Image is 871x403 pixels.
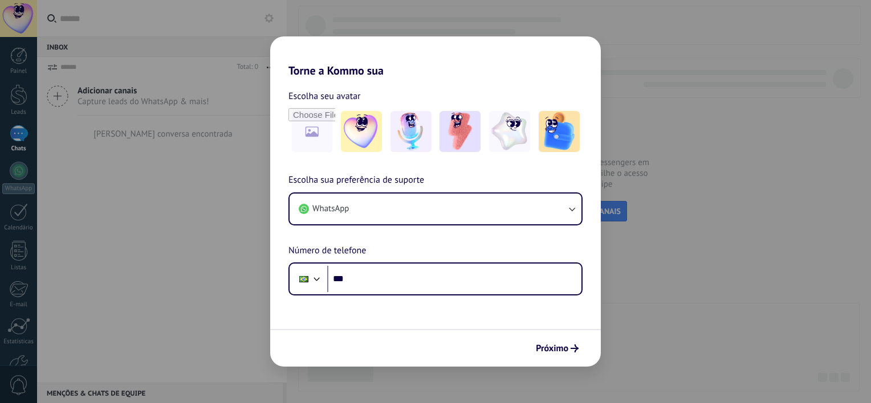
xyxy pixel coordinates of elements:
img: -4.jpeg [489,111,530,152]
img: -5.jpeg [539,111,580,152]
button: WhatsApp [290,194,581,224]
img: -2.jpeg [390,111,432,152]
img: -3.jpeg [439,111,481,152]
span: Próximo [536,344,568,352]
div: Brazil: + 55 [293,267,315,291]
h2: Torne a Kommo sua [270,36,601,77]
button: Próximo [531,339,584,358]
span: Escolha sua preferência de suporte [288,173,424,188]
span: Número de telefone [288,244,366,258]
span: Escolha seu avatar [288,89,361,104]
span: WhatsApp [312,203,349,215]
img: -1.jpeg [341,111,382,152]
